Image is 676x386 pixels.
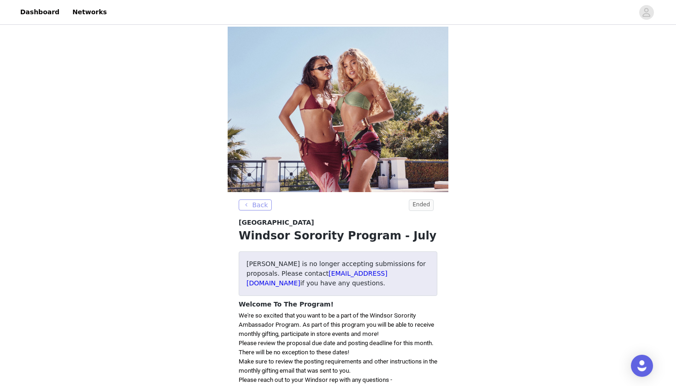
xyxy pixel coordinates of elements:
span: We're so excited that you want to be a part of the Windsor Sorority Ambassador Program. As part o... [239,312,434,337]
div: Open Intercom Messenger [631,355,653,377]
button: Back [239,199,272,210]
a: Dashboard [15,2,65,23]
h4: Welcome To The Program! [239,300,437,309]
a: Networks [67,2,112,23]
span: Ended [409,199,434,211]
p: [PERSON_NAME] is no longer accepting submissions for proposals. Please contact if you have any qu... [246,259,430,288]
h1: Windsor Sorority Program - July [239,227,437,244]
span: Please review the proposal due date and posting deadline for this month. There will be no excepti... [239,340,434,356]
img: campaign image [228,27,448,192]
div: avatar [642,5,651,20]
span: [GEOGRAPHIC_DATA] [239,218,314,227]
span: Make sure to review the posting requirements and other instructions in the monthly gifting email ... [239,358,437,374]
